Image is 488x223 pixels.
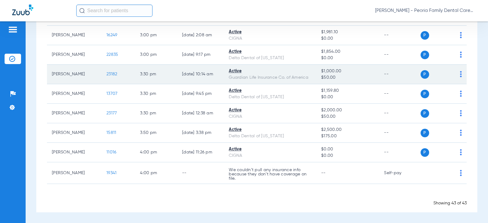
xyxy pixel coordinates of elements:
[229,68,311,74] div: Active
[177,123,224,143] td: [DATE] 3:38 PM
[229,49,311,55] div: Active
[421,51,429,59] span: P
[379,84,420,104] td: --
[229,94,311,100] div: Delta Dental of [US_STATE]
[106,92,117,96] span: 13707
[229,133,311,139] div: Delta Dental of [US_STATE]
[229,35,311,42] div: CIGNA
[229,107,311,113] div: Active
[229,146,311,153] div: Active
[321,29,374,35] span: $1,981.10
[177,45,224,65] td: [DATE] 9:17 PM
[106,171,117,175] span: 19341
[321,49,374,55] span: $1,854.00
[177,162,224,184] td: --
[460,110,462,116] img: group-dot-blue.svg
[229,127,311,133] div: Active
[379,104,420,123] td: --
[321,55,374,61] span: $0.00
[421,70,429,79] span: P
[321,113,374,120] span: $50.00
[229,74,311,81] div: Guardian Life Insurance Co. of America
[379,162,420,184] td: Self-pay
[229,153,311,159] div: CIGNA
[47,162,102,184] td: [PERSON_NAME]
[47,104,102,123] td: [PERSON_NAME]
[321,171,326,175] span: --
[229,113,311,120] div: CIGNA
[8,26,18,33] img: hamburger-icon
[135,162,177,184] td: 4:00 PM
[379,45,420,65] td: --
[106,52,118,57] span: 22835
[135,45,177,65] td: 3:00 PM
[460,52,462,58] img: group-dot-blue.svg
[177,84,224,104] td: [DATE] 9:45 PM
[76,5,152,17] input: Search for patients
[135,84,177,104] td: 3:30 PM
[135,26,177,45] td: 3:00 PM
[321,153,374,159] span: $0.00
[106,33,117,37] span: 16249
[321,94,374,100] span: $0.00
[135,104,177,123] td: 3:30 PM
[47,45,102,65] td: [PERSON_NAME]
[460,71,462,77] img: group-dot-blue.svg
[12,5,33,15] img: Zuub Logo
[460,91,462,97] img: group-dot-blue.svg
[106,150,116,154] span: 11016
[47,26,102,45] td: [PERSON_NAME]
[106,131,116,135] span: 15811
[321,74,374,81] span: $50.00
[321,68,374,74] span: $1,000.00
[47,84,102,104] td: [PERSON_NAME]
[421,109,429,118] span: P
[177,104,224,123] td: [DATE] 12:38 AM
[47,143,102,162] td: [PERSON_NAME]
[47,123,102,143] td: [PERSON_NAME]
[460,130,462,136] img: group-dot-blue.svg
[321,146,374,153] span: $0.00
[47,65,102,84] td: [PERSON_NAME]
[135,123,177,143] td: 3:50 PM
[135,65,177,84] td: 3:30 PM
[433,201,467,205] span: Showing 43 of 43
[229,55,311,61] div: Delta Dental of [US_STATE]
[135,143,177,162] td: 4:00 PM
[375,8,476,14] span: [PERSON_NAME] - Peoria Family Dental Care
[79,8,85,13] img: Search Icon
[229,88,311,94] div: Active
[229,168,311,181] p: We couldn’t pull any insurance info because they don’t have coverage on file.
[379,65,420,84] td: --
[229,29,311,35] div: Active
[460,149,462,155] img: group-dot-blue.svg
[379,143,420,162] td: --
[460,32,462,38] img: group-dot-blue.svg
[321,88,374,94] span: $1,159.80
[321,107,374,113] span: $2,000.00
[177,26,224,45] td: [DATE] 2:08 AM
[177,143,224,162] td: [DATE] 11:26 PM
[106,111,117,115] span: 23177
[460,170,462,176] img: group-dot-blue.svg
[177,65,224,84] td: [DATE] 10:14 AM
[421,90,429,98] span: P
[421,148,429,157] span: P
[421,31,429,40] span: P
[321,35,374,42] span: $0.00
[379,26,420,45] td: --
[321,127,374,133] span: $2,500.00
[321,133,374,139] span: $175.00
[379,123,420,143] td: --
[421,129,429,137] span: P
[106,72,117,76] span: 23182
